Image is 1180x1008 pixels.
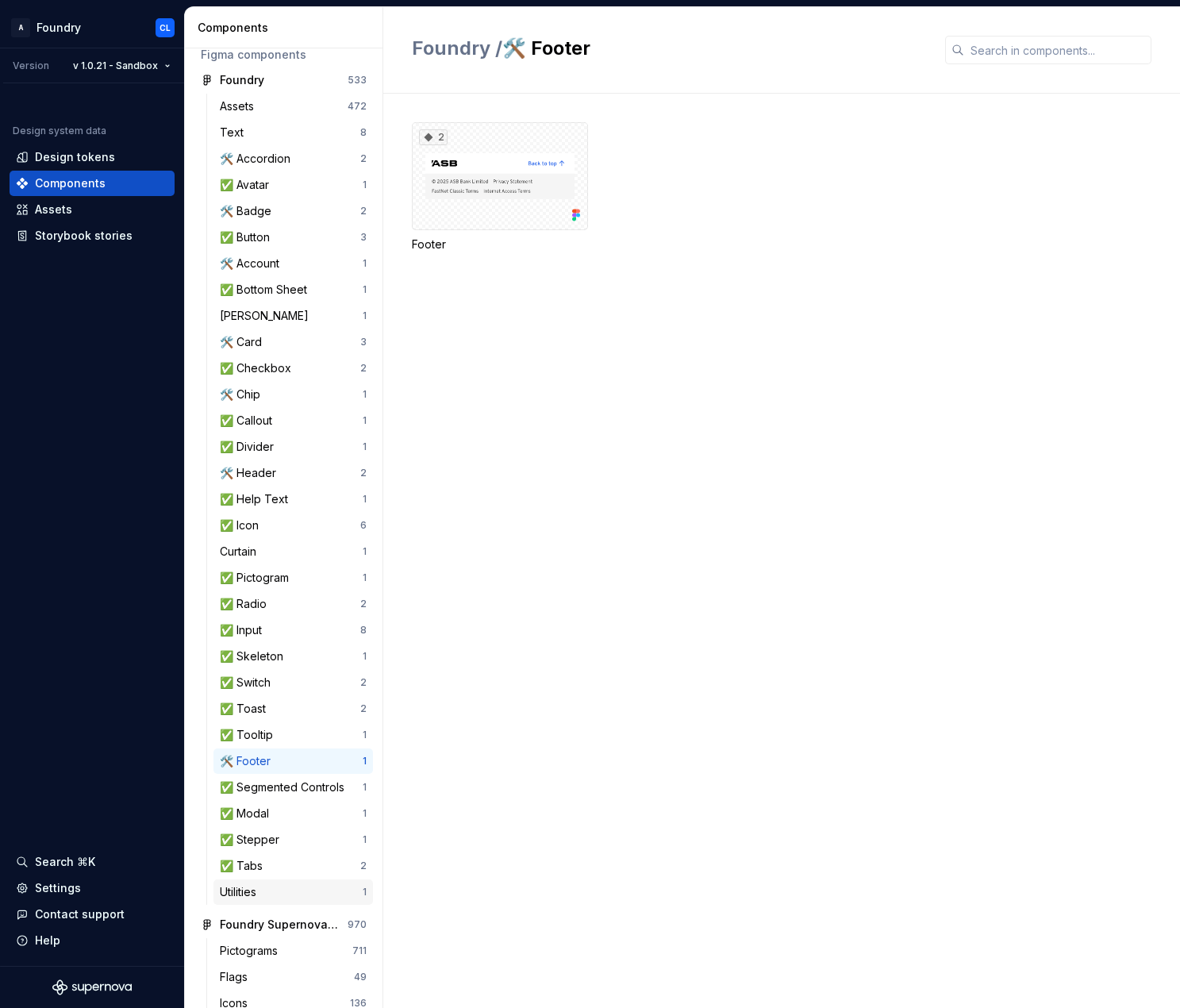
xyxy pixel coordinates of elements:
div: ✅ Skeleton [220,648,290,664]
a: 🛠️ Chip1 [213,382,373,407]
div: 1 [363,283,367,296]
div: 711 [352,945,367,957]
div: 8 [360,126,367,139]
a: ✅ Button3 [213,225,373,250]
button: Help [10,928,175,953]
div: Assets [35,202,72,217]
div: 2 [360,598,367,610]
div: 🛠️ Accordion [220,151,297,167]
div: 1 [363,388,367,401]
a: ✅ Icon6 [213,513,373,538]
div: 2 [360,702,367,715]
a: ✅ Switch2 [213,670,373,695]
a: Assets472 [213,94,373,119]
a: Pictograms711 [213,938,373,964]
a: Settings [10,875,175,901]
div: 1 [363,179,367,191]
div: 2 [360,152,367,165]
a: ✅ Stepper1 [213,827,373,852]
div: ✅ Pictogram [220,570,295,586]
div: 1 [363,755,367,768]
div: 1 [363,257,367,270]
div: 🛠️ Card [220,334,268,350]
input: Search in components... [964,36,1151,64]
a: Storybook stories [10,223,175,248]
div: 1 [363,781,367,794]
div: ✅ Tabs [220,858,269,874]
div: 🛠️ Chip [220,387,267,402]
a: 🛠️ Footer1 [213,748,373,774]
div: 2 [360,860,367,872]
div: 1 [363,886,367,898]
a: Foundry533 [194,67,373,93]
a: ✅ Segmented Controls1 [213,775,373,800]
div: ✅ Button [220,229,276,245]
a: Text8 [213,120,373,145]
h2: 🛠️ Footer [412,36,926,61]
a: 🛠️ Accordion2 [213,146,373,171]
a: ✅ Callout1 [213,408,373,433]
div: 49 [354,971,367,983]
a: ✅ Avatar1 [213,172,373,198]
div: Storybook stories [35,228,133,244]
div: Foundry [220,72,264,88]
div: 2 [360,676,367,689]
div: 🛠️ Account [220,256,286,271]
div: 2 [360,205,367,217]
div: 1 [363,414,367,427]
div: Text [220,125,250,140]
div: ✅ Toast [220,701,272,717]
div: 🛠️ Header [220,465,283,481]
a: [PERSON_NAME]1 [213,303,373,329]
div: Figma components [201,47,367,63]
a: ✅ Tooltip1 [213,722,373,748]
a: Utilities1 [213,879,373,905]
div: ✅ Checkbox [220,360,298,376]
div: ✅ Bottom Sheet [220,282,313,298]
a: ✅ Input8 [213,617,373,643]
div: ✅ Stepper [220,832,286,848]
div: ✅ Switch [220,675,277,691]
div: ✅ Divider [220,439,280,455]
div: 2Footer [412,122,588,252]
div: ✅ Callout [220,413,279,429]
div: Components [35,175,106,191]
a: ✅ Bottom Sheet1 [213,277,373,302]
div: Contact support [35,906,125,922]
a: ✅ Tabs2 [213,853,373,879]
a: ✅ Skeleton1 [213,644,373,669]
div: 1 [363,493,367,506]
a: Flags49 [213,964,373,990]
a: Foundry Supernova Assets970 [194,912,373,937]
div: 1 [363,650,367,663]
div: 2 [419,129,448,145]
button: v 1.0.21 - Sandbox [66,55,178,77]
div: Version [13,60,49,72]
div: 1 [363,310,367,322]
div: ✅ Input [220,622,268,638]
div: Assets [220,98,260,114]
div: Foundry [37,20,81,36]
a: ✅ Pictogram1 [213,565,373,591]
div: Footer [412,237,588,252]
div: Pictograms [220,943,284,959]
div: 1 [363,729,367,741]
a: ✅ Help Text1 [213,487,373,512]
div: 1 [363,571,367,584]
div: 1 [363,833,367,846]
a: 🛠️ Header2 [213,460,373,486]
button: Search ⌘K [10,849,175,875]
svg: Supernova Logo [52,979,132,995]
div: 🛠️ Footer [220,753,277,769]
div: ✅ Tooltip [220,727,279,743]
div: Help [35,933,60,948]
div: Search ⌘K [35,854,95,870]
div: Curtain [220,544,263,560]
a: Components [10,171,175,196]
div: Components [198,20,376,36]
span: v 1.0.21 - Sandbox [73,60,158,72]
div: ✅ Radio [220,596,273,612]
div: Flags [220,969,254,985]
div: 2 [360,362,367,375]
a: ✅ Radio2 [213,591,373,617]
